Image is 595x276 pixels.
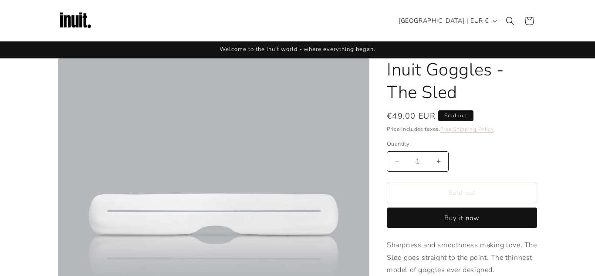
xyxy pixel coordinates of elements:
span: €49,00 EUR [387,110,436,122]
button: Buy it now [387,208,537,228]
button: Sold out [387,183,537,203]
div: Price includes taxes. [387,125,537,133]
a: Free Shipping Policy [440,126,494,133]
label: Quantity [387,140,537,149]
span: Sold out [438,110,473,121]
button: [GEOGRAPHIC_DATA] | EUR € [393,13,500,29]
img: Inuit Logo [58,3,93,38]
summary: Search [500,11,520,31]
span: [GEOGRAPHIC_DATA] | EUR € [399,16,489,25]
span: Welcome to the Inuit world - where everything began. [220,45,375,53]
h1: Inuit Goggles - The Sled [387,58,537,104]
div: Announcement [58,41,537,58]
